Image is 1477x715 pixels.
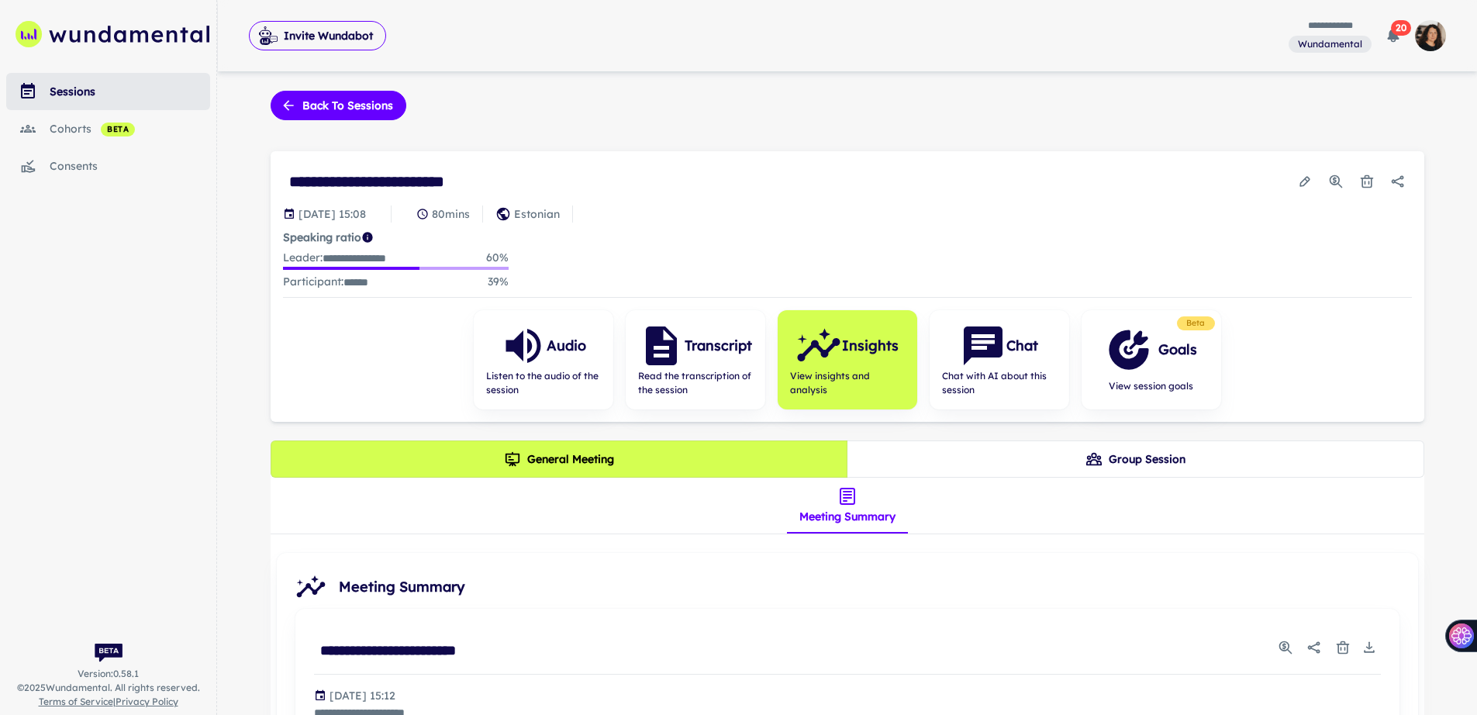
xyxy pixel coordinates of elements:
p: Participant : [283,273,368,291]
p: 39 % [488,273,509,291]
button: Group Session [847,440,1424,478]
img: photoURL [1415,20,1446,51]
a: cohorts beta [6,110,210,147]
a: Terms of Service [39,696,113,707]
p: Session date [299,206,366,223]
button: AudioListen to the audio of the session [474,310,613,409]
button: Delete session [1353,168,1381,195]
button: GoalsView session goals [1082,310,1221,409]
span: Chat with AI about this session [942,369,1057,397]
span: Meeting Summary [339,576,1406,598]
span: Beta [1180,317,1212,330]
button: 20 [1378,20,1409,51]
h6: Chat [1006,335,1038,357]
button: InsightsView insights and analysis [778,310,917,409]
div: consents [50,157,210,174]
button: Edit session [1291,168,1319,195]
div: insights tabs [787,478,908,534]
button: Meeting Summary [787,478,908,534]
button: Download [1358,636,1381,659]
span: | [39,695,178,709]
button: Usage Statistics [1322,168,1350,195]
button: TranscriptRead the transcription of the session [626,310,765,409]
span: Version: 0.58.1 [78,667,139,681]
h6: Insights [842,335,899,357]
button: Delete [1331,636,1354,659]
svg: Coach/coachee ideal ratio of speaking is roughly 20:80. Mentor/mentee ideal ratio of speaking is ... [361,231,374,244]
a: Privacy Policy [116,696,178,707]
span: View session goals [1106,379,1197,393]
span: © 2025 Wundamental. All rights reserved. [17,681,200,695]
span: beta [101,123,135,136]
button: General Meeting [271,440,848,478]
button: Share session [1384,168,1412,195]
p: Estonian [514,206,560,223]
p: 60 % [486,249,509,267]
a: consents [6,147,210,185]
span: You are a member of this workspace. Contact your workspace owner for assistance. [1289,34,1372,54]
h6: Audio [547,335,586,357]
p: 80 mins [432,206,470,223]
a: sessions [6,73,210,110]
h6: Transcript [685,335,752,357]
span: View insights and analysis [790,369,905,397]
button: Invite Wundabot [249,21,386,50]
div: sessions [50,83,210,100]
button: Back to sessions [271,91,406,120]
strong: Speaking ratio [283,230,361,244]
h6: Goals [1158,339,1197,361]
p: Generated at [330,687,395,704]
span: 20 [1391,20,1411,36]
div: theme selection [271,440,1424,478]
span: Listen to the audio of the session [486,369,601,397]
span: Invite Wundabot to record a meeting [249,20,386,51]
span: Wundamental [1292,37,1368,51]
button: Share report [1300,634,1328,661]
button: ChatChat with AI about this session [930,310,1069,409]
div: cohorts [50,120,210,137]
p: Leader : [283,249,386,267]
span: Read the transcription of the session [638,369,753,397]
button: Usage Statistics [1274,636,1297,659]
